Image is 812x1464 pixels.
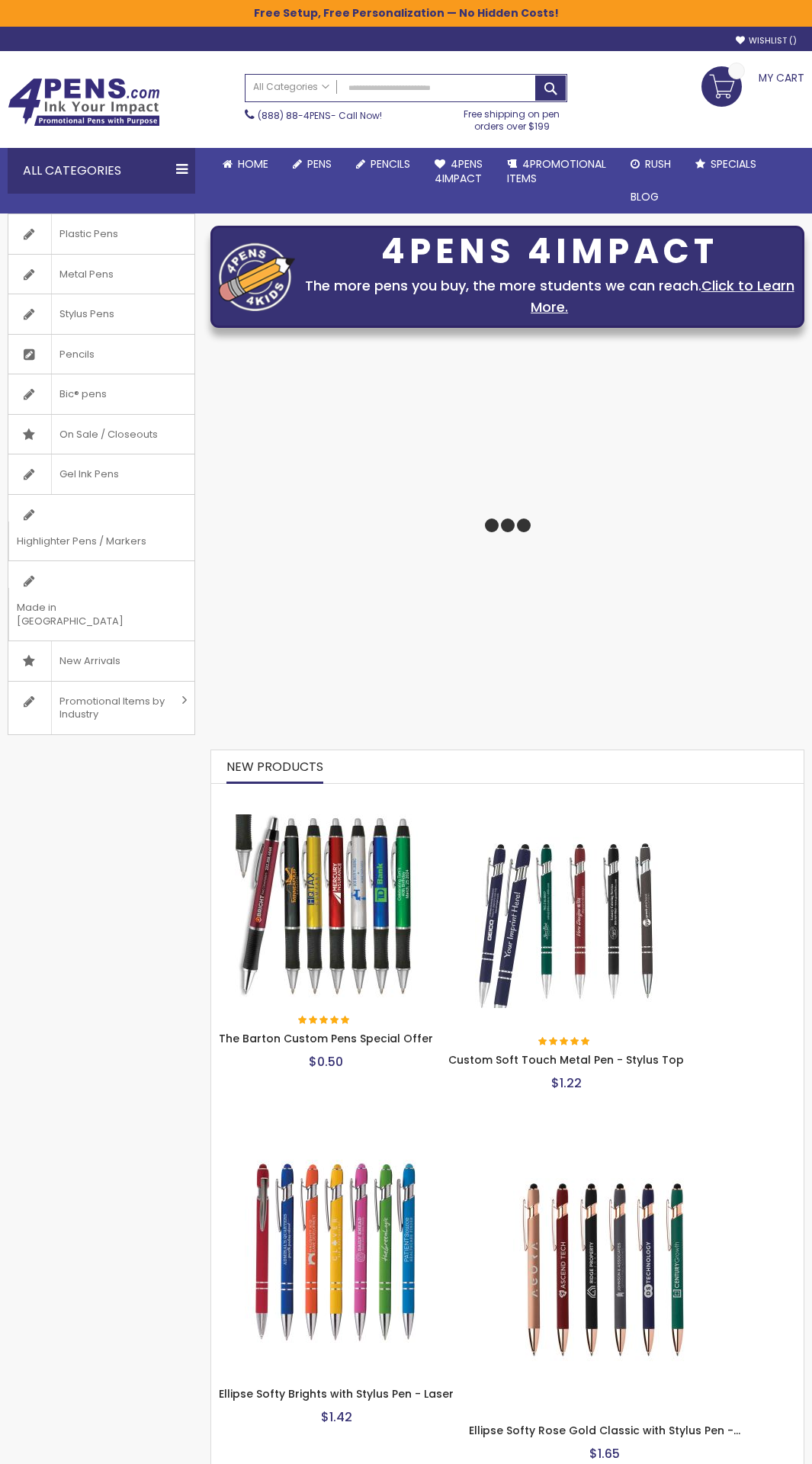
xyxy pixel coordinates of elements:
span: Blog [631,189,659,204]
a: Ellipse Softy Brights with Stylus Pen - Laser [219,1386,454,1401]
a: Pencils [8,335,194,374]
span: $1.65 [589,1445,620,1462]
a: Custom Soft Touch Metal Pen - Stylus Top [448,1052,684,1067]
img: The Barton Custom Pens Special Offer [235,814,418,997]
a: All Categories [246,75,337,100]
a: Gel Ink Pens [8,454,194,494]
a: The Barton Custom Pens Special Offer [219,1031,433,1046]
span: New Arrivals [51,641,128,681]
div: All Categories [8,148,195,194]
a: Ellipse Softy Rose Gold Classic with Stylus Pen - Silver Laser [469,1133,740,1146]
a: Highlighter Pens / Markers [8,495,194,560]
span: Stylus Pens [51,294,122,334]
img: Ellipse Softy Brights with Stylus Pen - Laser [245,1160,428,1343]
a: Blog [618,181,671,213]
div: 100% [538,1037,592,1048]
a: Bic® pens [8,374,194,414]
span: Pens [307,156,332,172]
a: Pens [281,148,344,181]
a: The Barton Custom Pens Special Offer [219,798,433,811]
a: Specials [683,148,769,181]
a: Plastic Pens [8,214,194,254]
img: 4Pens Custom Pens and Promotional Products [8,78,160,127]
a: Wishlist [736,35,797,47]
span: Metal Pens [51,255,121,294]
a: Ellipse Softy Brights with Stylus Pen - Laser [219,1133,454,1146]
a: New Arrivals [8,641,194,681]
a: Made in [GEOGRAPHIC_DATA] [8,561,194,640]
a: Home [210,148,281,181]
div: 100% [298,1016,351,1026]
span: 4Pens 4impact [435,156,483,186]
div: 4PENS 4IMPACT [303,236,796,268]
a: (888) 88-4PENS [258,109,331,122]
span: $0.50 [309,1053,343,1071]
a: Stylus Pens [8,294,194,334]
div: Free shipping on pen orders over $199 [456,102,567,133]
img: Ellipse Softy Rose Gold Classic with Stylus Pen - Silver Laser [513,1178,696,1361]
img: four_pen_logo.png [219,242,295,312]
span: $1.22 [551,1074,582,1092]
span: Pencils [371,156,410,172]
span: Bic® pens [51,374,114,414]
span: Plastic Pens [51,214,126,254]
span: Home [238,156,268,172]
a: 4Pens4impact [422,148,495,195]
a: Rush [618,148,683,181]
span: Promotional Items by Industry [51,682,176,734]
a: Pencils [344,148,422,181]
span: All Categories [253,81,329,93]
a: Ellipse Softy Rose Gold Classic with Stylus Pen -… [469,1423,740,1438]
a: 4PROMOTIONALITEMS [495,148,618,195]
span: Pencils [51,335,102,374]
span: Made in [GEOGRAPHIC_DATA] [8,588,156,640]
a: Metal Pens [8,255,194,294]
span: New Products [226,758,323,775]
span: $1.42 [321,1408,352,1426]
span: Gel Ink Pens [51,454,127,494]
div: The more pens you buy, the more students we can reach. [303,275,796,318]
a: Promotional Items by Industry [8,682,194,734]
span: Rush [645,156,671,172]
span: 4PROMOTIONAL ITEMS [507,156,606,186]
img: Custom Soft Touch Metal Pen - Stylus Top [475,825,658,1008]
span: Highlighter Pens / Markers [8,522,154,561]
span: - Call Now! [258,109,382,122]
span: Specials [711,156,756,172]
a: Custom Soft Touch Metal Pen - Stylus Top [448,798,684,811]
span: On Sale / Closeouts [51,415,165,454]
a: On Sale / Closeouts [8,415,194,454]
